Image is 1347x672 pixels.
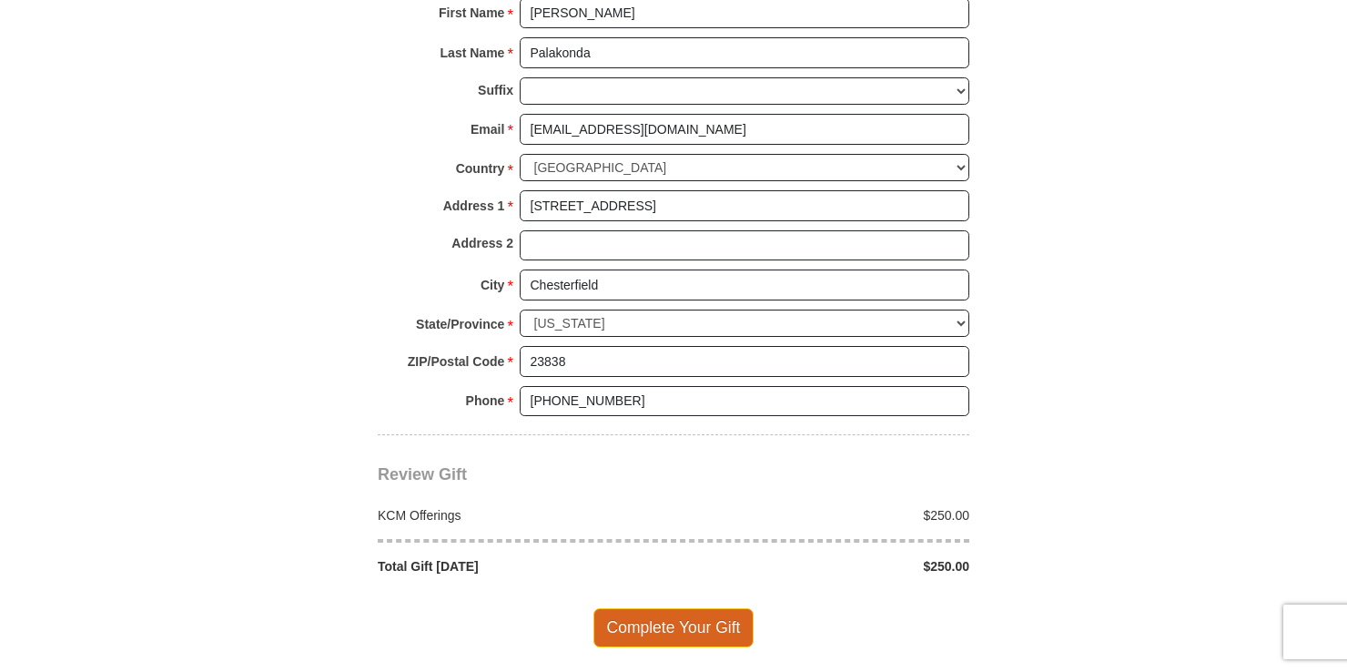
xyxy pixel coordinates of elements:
strong: City [481,272,504,298]
strong: Address 1 [443,193,505,219]
strong: Address 2 [451,230,513,256]
span: Complete Your Gift [593,608,755,647]
div: $250.00 [673,506,979,524]
div: KCM Offerings [369,506,674,524]
strong: Suffix [478,77,513,103]
strong: Last Name [441,40,505,66]
strong: Phone [466,388,505,413]
div: Total Gift [DATE] [369,557,674,575]
strong: State/Province [416,311,504,337]
span: Review Gift [378,465,467,484]
strong: Country [456,156,505,181]
strong: Email [471,117,504,142]
strong: ZIP/Postal Code [408,349,505,374]
div: $250.00 [673,557,979,575]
